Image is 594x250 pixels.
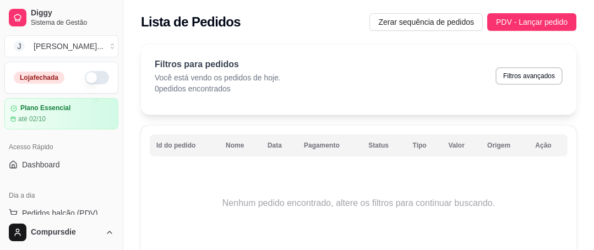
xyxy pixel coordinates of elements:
span: Dashboard [22,159,60,170]
button: Select a team [4,35,118,57]
th: Nome [219,134,261,156]
a: Plano Essencialaté 02/10 [4,98,118,129]
th: Data [261,134,297,156]
button: PDV - Lançar pedido [487,13,576,31]
div: [PERSON_NAME] ... [34,41,103,52]
div: Dia a dia [4,187,118,204]
span: PDV - Lançar pedido [496,16,568,28]
article: até 02/10 [18,115,46,123]
th: Origem [481,134,528,156]
th: Tipo [406,134,442,156]
button: Pedidos balcão (PDV) [4,204,118,222]
span: J [14,41,25,52]
span: Compursdie [31,227,101,237]
p: Você está vendo os pedidos de hoje. [155,72,281,83]
th: Valor [442,134,481,156]
h2: Lista de Pedidos [141,13,241,31]
th: Ação [528,134,568,156]
button: Alterar Status [85,71,109,84]
span: Pedidos balcão (PDV) [22,208,98,219]
div: Acesso Rápido [4,138,118,156]
a: DiggySistema de Gestão [4,4,118,31]
a: Dashboard [4,156,118,173]
div: Loja fechada [14,72,64,84]
span: Sistema de Gestão [31,18,114,27]
article: Plano Essencial [20,104,70,112]
button: Compursdie [4,219,118,246]
th: Status [362,134,406,156]
th: Pagamento [297,134,362,156]
button: Filtros avançados [495,67,563,85]
span: Zerar sequência de pedidos [378,16,474,28]
p: 0 pedidos encontrados [155,83,281,94]
p: Filtros para pedidos [155,58,281,71]
td: Nenhum pedido encontrado, altere os filtros para continuar buscando. [150,159,568,247]
th: Id do pedido [150,134,219,156]
span: Diggy [31,8,114,18]
button: Zerar sequência de pedidos [369,13,483,31]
